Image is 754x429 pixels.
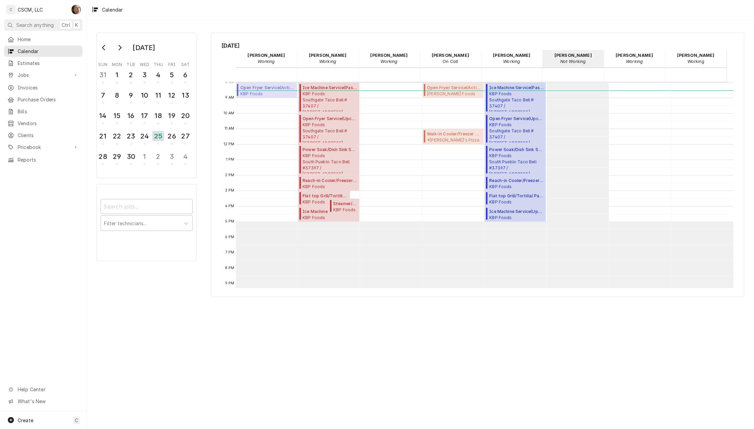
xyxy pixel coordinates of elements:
[112,131,122,141] div: 22
[489,215,544,220] span: KBP Foods South Pueblo Taco Bell #37397 / [STREET_ADDRESS][US_STATE]
[489,178,544,184] span: Reach-in Cooler/Freezer Service ( Upcoming )
[359,50,420,67] div: James Bain - Working
[485,83,546,114] div: Ice Machine Service(Past Due)KBP FoodsSouthgate Taco Bell # 37407 / [STREET_ADDRESS][US_STATE]
[420,50,481,67] div: Jonnie Pakovich - On Call
[665,50,727,67] div: Zackary Bain - Working
[4,130,83,141] a: Clients
[18,6,43,13] div: CSCM, LLC
[489,193,544,199] span: Flat top Grill/Tortilla/ Panini ( Upcoming )
[167,111,177,121] div: 19
[75,417,78,424] span: C
[485,176,546,191] div: [Service] Reach-in Cooler/Freezer Service KBP Foods Abriendo Taco Bell # 37391 / 301 E. Abriendo ...
[224,250,236,255] span: 7 PM
[110,60,124,68] th: Monday
[489,122,544,143] span: KBP Foods Southgate Taco Bell # 37407 / [STREET_ADDRESS][US_STATE]
[112,70,122,80] div: 1
[485,191,546,207] div: Flat top Grill/Tortilla/ Panini(Upcoming)KBP FoodsSouth Pueblo Taco Bell #37397 / [STREET_ADDRESS...
[139,131,150,141] div: 24
[333,207,357,212] span: KBP Foods South Pueblo Taco Bell #37397 / [STREET_ADDRESS][US_STATE]
[18,36,79,43] span: Home
[485,114,546,145] div: [Service] Open Fryer Service KBP Foods Southgate Taco Bell # 37407 / 1200 Southgate Pl, Pueblo, C...
[152,131,164,141] div: 25
[489,199,544,204] span: KBP Foods South Pueblo Taco Bell #37397 / [STREET_ADDRESS][US_STATE]
[4,19,83,31] button: Search anythingCtrlK
[4,82,83,93] a: Invoices
[126,90,136,100] div: 9
[18,84,79,91] span: Invoices
[489,153,544,174] span: KBP Foods South Pueblo Taco Bell #37397 / [STREET_ADDRESS][US_STATE]
[112,151,122,162] div: 29
[423,83,484,98] div: [Service] Open Fryer Service Estel Foods Shackelford McDonald's #6594 / 1090 Shackelford Rd, Flor...
[126,111,136,121] div: 16
[687,59,704,64] em: Working
[153,90,164,100] div: 11
[179,60,192,68] th: Saturday
[543,50,604,67] div: Sam Smith - Not Working
[153,70,164,80] div: 4
[18,386,79,393] span: Help Center
[4,94,83,105] a: Purchase Orders
[18,120,79,127] span: Vendors
[71,5,81,14] div: Serra Heyen's Avatar
[236,83,297,98] div: [Service] Open Fryer Service KBP Foods Worley KFC #5252 / 2004 W. Worley St, Columbia, Missouri 6...
[4,142,83,153] a: Go to Pricebook
[97,184,196,261] div: Calendar Filters
[298,145,359,176] div: [Service] Power Soak/Dish Sink Service KBP Foods South Pueblo Taco Bell #37397 / 1717 S. Pueblo B...
[298,176,359,191] div: Reach-in Cooler/Freezer Service(Upcoming)KBP FoodsAbriendo Taco Bell # 37391 / [STREET_ADDRESS][U...
[319,59,336,64] em: Working
[432,53,469,58] strong: [PERSON_NAME]
[4,57,83,69] a: Estimates
[485,145,546,176] div: Power Soak/Dish Sink Service(Upcoming)KBP FoodsSouth Pueblo Taco Bell #37397 / [STREET_ADDRESS][U...
[126,70,136,80] div: 2
[222,142,236,147] span: 12 PM
[153,111,164,121] div: 18
[101,193,193,238] div: Calendar Filters
[309,53,346,58] strong: [PERSON_NAME]
[616,53,653,58] strong: [PERSON_NAME]
[180,131,191,141] div: 27
[485,83,546,114] div: [Service] Ice Machine Service KBP Foods Southgate Taco Bell # 37407 / 1200 Southgate Pl, Pueblo, ...
[16,21,54,29] span: Search anything
[112,111,122,121] div: 15
[180,90,191,100] div: 13
[180,70,191,80] div: 6
[485,207,546,222] div: Ice Machine Service(Upcoming)KBP FoodsSouth Pueblo Taco Bell #37397 / [STREET_ADDRESS][US_STATE]
[4,34,83,45] a: Home
[223,265,236,271] span: 8 PM
[98,131,108,141] div: 21
[101,199,193,214] input: Search jobs...
[139,70,150,80] div: 3
[18,60,79,67] span: Estimates
[18,398,79,405] span: What's New
[481,50,543,67] div: Michal Wall - Working
[167,131,177,141] div: 26
[297,50,359,67] div: Izaia Bain - Working
[211,33,744,297] div: Calendar Calendar
[139,90,150,100] div: 10
[4,46,83,57] a: Calendar
[427,131,482,137] span: Walk-in Cooler/Freezer Service Call ( Upcoming )
[298,176,359,191] div: [Service] Reach-in Cooler/Freezer Service KBP Foods Abriendo Taco Bell # 37391 / 301 E. Abriendo ...
[75,21,78,29] span: K
[423,129,484,145] div: [Service] Walk-in Cooler/Freezer Service Call *Joe's Pizza Joe's Pizza Jerseyville / 1600 S State...
[113,42,126,53] button: Go to next month
[303,199,348,204] span: KBP Foods South Pueblo Taco Bell #37397 / [STREET_ADDRESS][US_STATE]
[303,91,357,112] span: KBP Foods Southgate Taco Bell # 37407 / [STREET_ADDRESS][US_STATE]
[4,69,83,81] a: Go to Jobs
[18,71,69,79] span: Jobs
[489,184,544,189] span: KBP Foods Abriendo Taco Bell # 37391 / [STREET_ADDRESS][US_STATE]
[112,90,122,100] div: 8
[303,153,357,174] span: KBP Foods South Pueblo Taco Bell #37397 / [STREET_ADDRESS][US_STATE]
[333,201,357,207] span: Steamer/Salamander/Cheesemelter Service ( Upcoming )
[485,191,546,207] div: [Service] Flat top Grill/Tortilla/ Panini KBP Foods South Pueblo Taco Bell #37397 / 1717 S. Puebl...
[303,193,348,199] span: Flat top Grill/Tortilla/ Panini ( Upcoming )
[223,203,236,209] span: 4 PM
[71,5,81,14] div: SH
[503,59,520,64] em: Working
[485,114,546,145] div: Open Fryer Service(Upcoming)KBP FoodsSouthgate Taco Bell # 37407 / [STREET_ADDRESS][US_STATE]
[167,90,177,100] div: 12
[427,137,482,143] span: *[PERSON_NAME]'s Pizza [PERSON_NAME]'s Pizza [GEOGRAPHIC_DATA] / [STREET_ADDRESS]
[62,21,70,29] span: Ctrl
[18,48,79,55] span: Calendar
[298,207,359,222] div: [Service] Ice Machine Service KBP Foods South Pueblo Taco Bell #37397 / 1717 S. Pueblo Blvd, Pueb...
